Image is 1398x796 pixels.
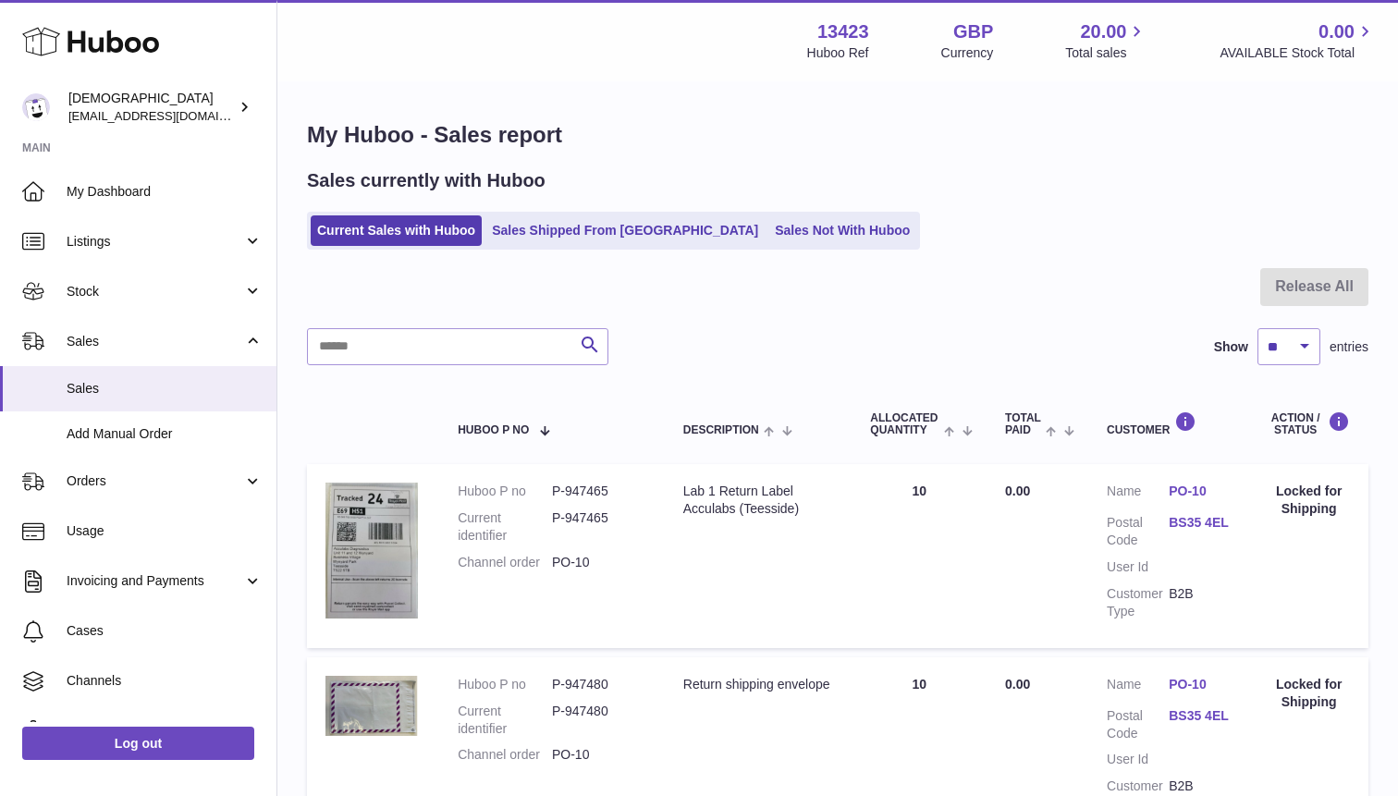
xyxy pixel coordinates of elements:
img: 1707603414.png [325,676,418,737]
a: Sales Shipped From [GEOGRAPHIC_DATA] [485,215,765,246]
span: Cases [67,622,263,640]
span: Channels [67,672,263,690]
td: 10 [852,464,987,647]
span: AVAILABLE Stock Total [1220,44,1376,62]
dt: User Id [1107,751,1169,768]
dt: Name [1107,483,1169,505]
span: Add Manual Order [67,425,263,443]
span: Description [683,424,759,436]
span: 0.00 [1318,19,1355,44]
span: Total sales [1065,44,1147,62]
span: [EMAIL_ADDRESS][DOMAIN_NAME] [68,108,272,123]
span: My Dashboard [67,183,263,201]
span: Huboo P no [458,424,529,436]
dd: B2B [1169,585,1231,620]
a: BS35 4EL [1169,707,1231,725]
a: 0.00 AVAILABLE Stock Total [1220,19,1376,62]
dd: P-947465 [552,509,646,545]
div: Lab 1 Return Label Acculabs (Teesside) [683,483,834,518]
a: PO-10 [1169,676,1231,693]
dt: Customer Type [1107,585,1169,620]
img: olgazyuz@outlook.com [22,93,50,121]
h2: Sales currently with Huboo [307,168,546,193]
div: Action / Status [1268,411,1350,436]
a: Current Sales with Huboo [311,215,482,246]
dd: PO-10 [552,746,646,764]
label: Show [1214,338,1248,356]
span: Sales [67,380,263,398]
a: PO-10 [1169,483,1231,500]
div: Locked for Shipping [1268,483,1350,518]
span: Usage [67,522,263,540]
span: ALLOCATED Quantity [870,412,938,436]
dt: Postal Code [1107,514,1169,549]
a: Sales Not With Huboo [768,215,916,246]
span: Listings [67,233,243,251]
span: Sales [67,333,243,350]
dt: Channel order [458,746,552,764]
dd: PO-10 [552,554,646,571]
dt: Current identifier [458,509,552,545]
div: Currency [941,44,994,62]
a: BS35 4EL [1169,514,1231,532]
dt: User Id [1107,558,1169,576]
strong: GBP [953,19,993,44]
span: 20.00 [1080,19,1126,44]
span: Stock [67,283,243,300]
span: Orders [67,472,243,490]
div: Huboo Ref [807,44,869,62]
span: 0.00 [1005,484,1030,498]
dt: Name [1107,676,1169,698]
div: Locked for Shipping [1268,676,1350,711]
img: 1707561912.png [325,483,418,618]
span: Total paid [1005,412,1041,436]
dt: Huboo P no [458,676,552,693]
div: Customer [1107,411,1231,436]
dt: Postal Code [1107,707,1169,742]
strong: 13423 [817,19,869,44]
span: entries [1330,338,1368,356]
div: Return shipping envelope [683,676,834,693]
h1: My Huboo - Sales report [307,120,1368,150]
a: Log out [22,727,254,760]
dd: P-947465 [552,483,646,500]
dd: P-947480 [552,703,646,738]
dd: P-947480 [552,676,646,693]
dt: Huboo P no [458,483,552,500]
dt: Channel order [458,554,552,571]
a: 20.00 Total sales [1065,19,1147,62]
span: 0.00 [1005,677,1030,692]
dt: Current identifier [458,703,552,738]
div: [DEMOGRAPHIC_DATA] [68,90,235,125]
span: Invoicing and Payments [67,572,243,590]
